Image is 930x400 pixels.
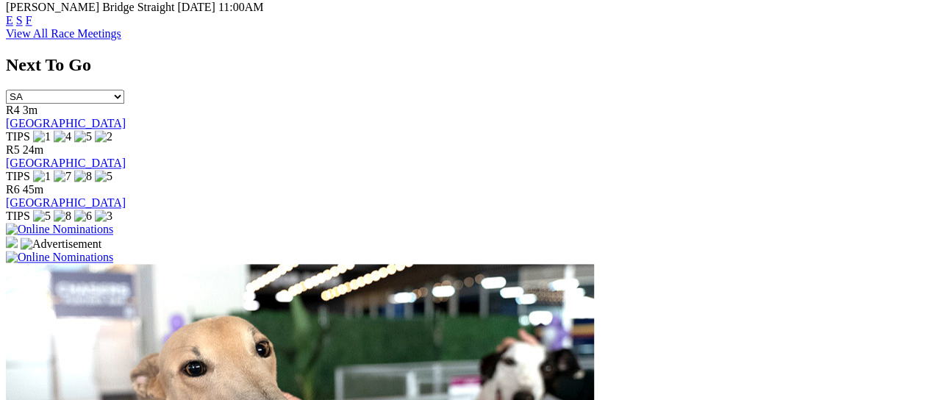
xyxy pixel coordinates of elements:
[21,238,101,251] img: Advertisement
[23,143,43,156] span: 24m
[95,210,112,223] img: 3
[23,104,37,116] span: 3m
[6,143,20,156] span: R5
[6,157,126,169] a: [GEOGRAPHIC_DATA]
[218,1,264,13] span: 11:00AM
[74,130,92,143] img: 5
[16,14,23,26] a: S
[6,251,113,264] img: Online Nominations
[95,170,112,183] img: 5
[6,183,20,196] span: R6
[6,130,30,143] span: TIPS
[33,130,51,143] img: 1
[6,210,30,222] span: TIPS
[33,170,51,183] img: 1
[6,223,113,236] img: Online Nominations
[177,1,215,13] span: [DATE]
[6,170,30,182] span: TIPS
[6,117,126,129] a: [GEOGRAPHIC_DATA]
[6,196,126,209] a: [GEOGRAPHIC_DATA]
[6,55,924,75] h2: Next To Go
[6,27,121,40] a: View All Race Meetings
[33,210,51,223] img: 5
[26,14,32,26] a: F
[23,183,43,196] span: 45m
[95,130,112,143] img: 2
[54,130,71,143] img: 4
[54,170,71,183] img: 7
[6,14,13,26] a: E
[6,1,174,13] span: [PERSON_NAME] Bridge Straight
[54,210,71,223] img: 8
[6,236,18,248] img: 15187_Greyhounds_GreysPlayCentral_Resize_SA_WebsiteBanner_300x115_2025.jpg
[6,104,20,116] span: R4
[74,170,92,183] img: 8
[74,210,92,223] img: 6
